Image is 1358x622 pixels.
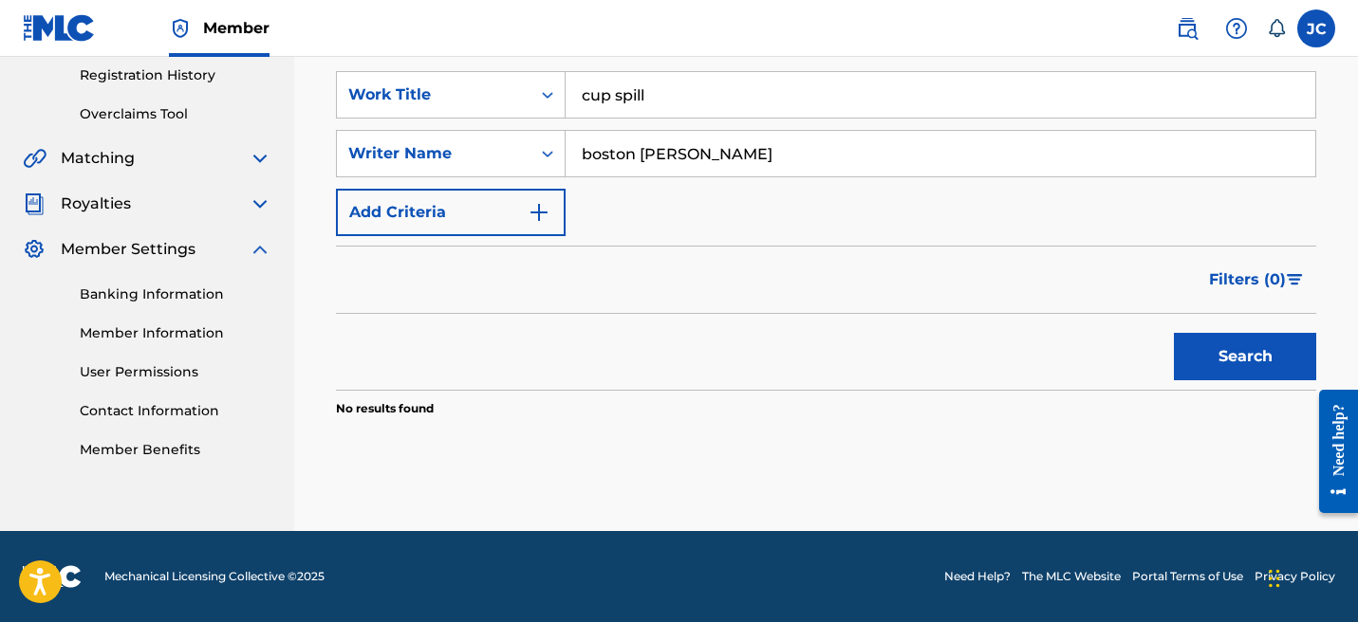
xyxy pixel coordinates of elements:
[249,147,271,170] img: expand
[336,400,434,417] p: No results found
[249,192,271,215] img: expand
[1176,17,1199,40] img: search
[80,440,271,460] a: Member Benefits
[1255,568,1335,585] a: Privacy Policy
[203,17,270,39] span: Member
[169,17,192,40] img: Top Rightsholder
[1132,568,1243,585] a: Portal Terms of Use
[1287,274,1303,285] img: filter
[80,284,271,304] a: Banking Information
[1305,375,1358,527] iframe: Resource Center
[336,71,1316,390] form: Search Form
[104,568,325,585] span: Mechanical Licensing Collective © 2025
[23,14,96,42] img: MLC Logo
[249,238,271,261] img: expand
[1209,268,1286,291] span: Filters ( 0 )
[23,147,47,170] img: Matching
[1218,9,1256,47] div: Help
[1267,19,1286,38] div: Notifications
[1168,9,1206,47] a: Public Search
[944,568,1011,585] a: Need Help?
[1269,550,1280,607] div: Drag
[1198,256,1316,303] button: Filters (0)
[23,238,46,261] img: Member Settings
[80,65,271,85] a: Registration History
[1263,531,1358,622] iframe: Chat Widget
[1022,568,1121,585] a: The MLC Website
[336,189,566,236] button: Add Criteria
[61,238,195,261] span: Member Settings
[61,147,135,170] span: Matching
[80,104,271,124] a: Overclaims Tool
[80,323,271,343] a: Member Information
[528,201,550,224] img: 9d2ae6d4665cec9f34b9.svg
[61,192,131,215] span: Royalties
[1174,333,1316,380] button: Search
[23,192,46,215] img: Royalties
[80,362,271,382] a: User Permissions
[1225,17,1248,40] img: help
[80,401,271,421] a: Contact Information
[348,142,519,165] div: Writer Name
[1297,9,1335,47] div: User Menu
[348,83,519,106] div: Work Title
[23,565,82,588] img: logo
